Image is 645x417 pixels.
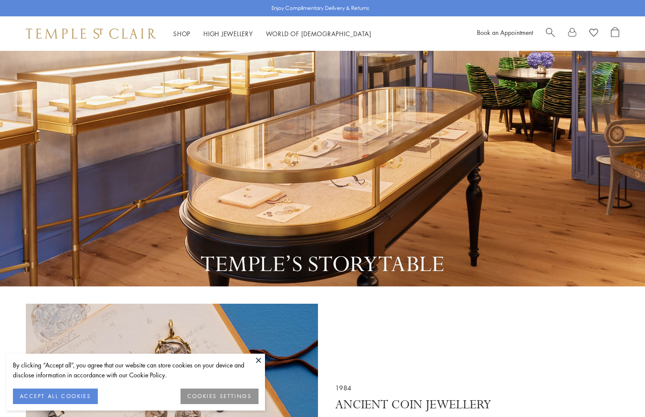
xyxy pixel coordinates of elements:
[203,29,253,38] a: High JewelleryHigh Jewellery
[611,27,619,40] a: Open Shopping Bag
[173,28,371,39] nav: Main navigation
[602,377,636,408] iframe: Gorgias live chat messenger
[266,29,371,38] a: World of [DEMOGRAPHIC_DATA]World of [DEMOGRAPHIC_DATA]
[13,389,98,404] button: ACCEPT ALL COOKIES
[335,397,593,417] h2: Ancient Coin Jewellery
[26,28,156,39] img: Temple St. Clair
[13,360,259,380] div: By clicking “Accept all”, you agree that our website can store cookies on your device and disclos...
[335,383,593,397] h3: 1984
[181,389,259,404] button: COOKIES SETTINGS
[546,27,555,40] a: Search
[173,29,190,38] a: ShopShop
[271,4,369,12] p: Enjoy Complimentary Delivery & Returns
[589,27,598,40] a: View Wishlist
[477,28,533,37] a: Book an Appointment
